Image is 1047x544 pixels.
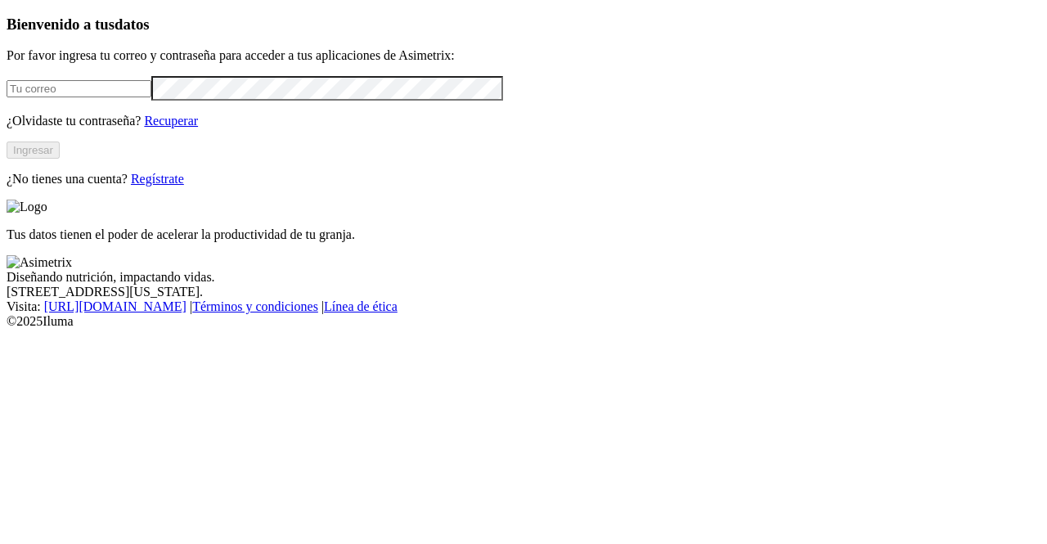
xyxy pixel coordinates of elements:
[7,114,1040,128] p: ¿Olvidaste tu contraseña?
[144,114,198,128] a: Recuperar
[44,299,186,313] a: [URL][DOMAIN_NAME]
[324,299,398,313] a: Línea de ética
[7,255,72,270] img: Asimetrix
[7,200,47,214] img: Logo
[115,16,150,33] span: datos
[7,314,1040,329] div: © 2025 Iluma
[7,227,1040,242] p: Tus datos tienen el poder de acelerar la productividad de tu granja.
[192,299,318,313] a: Términos y condiciones
[7,48,1040,63] p: Por favor ingresa tu correo y contraseña para acceder a tus aplicaciones de Asimetrix:
[7,142,60,159] button: Ingresar
[7,285,1040,299] div: [STREET_ADDRESS][US_STATE].
[7,16,1040,34] h3: Bienvenido a tus
[131,172,184,186] a: Regístrate
[7,270,1040,285] div: Diseñando nutrición, impactando vidas.
[7,80,151,97] input: Tu correo
[7,172,1040,187] p: ¿No tienes una cuenta?
[7,299,1040,314] div: Visita : | |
